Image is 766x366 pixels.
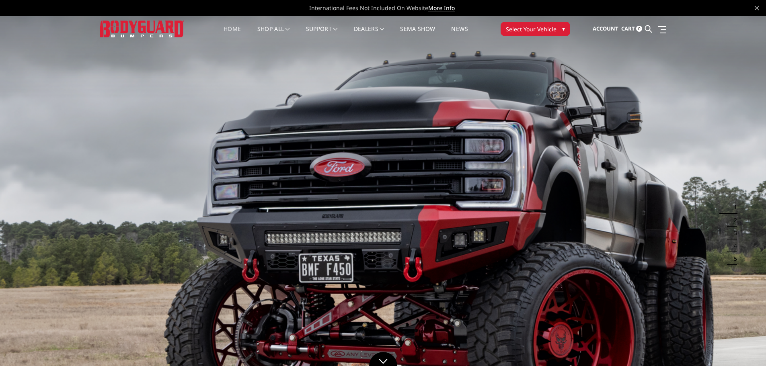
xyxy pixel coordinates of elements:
a: News [451,26,468,42]
a: shop all [257,26,290,42]
img: BODYGUARD BUMPERS [100,20,184,37]
a: Home [224,26,241,42]
span: Account [593,25,618,32]
button: 2 of 5 [729,214,737,227]
a: More Info [428,4,455,12]
a: Cart 0 [621,18,642,40]
button: 1 of 5 [729,201,737,214]
span: Cart [621,25,635,32]
a: Support [306,26,338,42]
a: SEMA Show [400,26,435,42]
span: ▾ [562,25,565,33]
button: 3 of 5 [729,227,737,239]
span: Select Your Vehicle [506,25,557,33]
a: Dealers [354,26,384,42]
span: 0 [636,26,642,32]
a: Click to Down [369,352,397,366]
button: 4 of 5 [729,239,737,252]
button: 5 of 5 [729,252,737,265]
a: Account [593,18,618,40]
button: Select Your Vehicle [501,22,570,36]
